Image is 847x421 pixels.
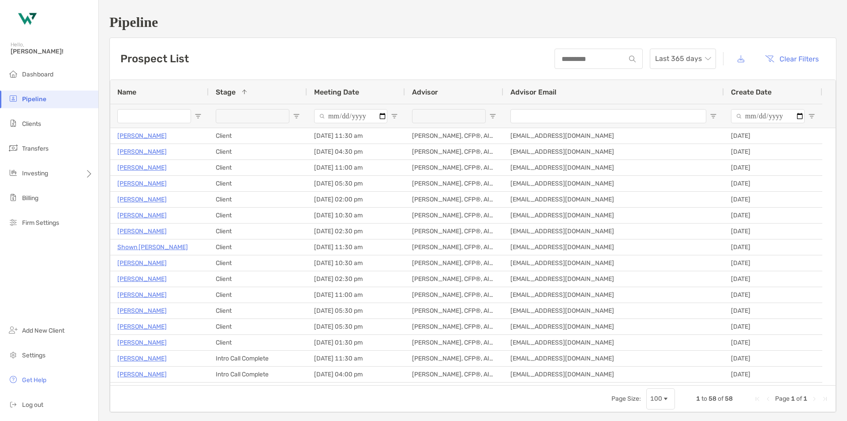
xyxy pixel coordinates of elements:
[489,113,496,120] button: Open Filter Menu
[117,146,167,157] p: [PERSON_NAME]
[724,239,822,255] div: [DATE]
[405,351,503,366] div: [PERSON_NAME], CFP®, AIF®, CRPC™
[405,271,503,287] div: [PERSON_NAME], CFP®, AIF®, CRPC™
[117,385,167,396] a: [PERSON_NAME]
[117,162,167,173] a: [PERSON_NAME]
[503,239,724,255] div: [EMAIL_ADDRESS][DOMAIN_NAME]
[307,192,405,207] div: [DATE] 02:00 pm
[117,130,167,141] a: [PERSON_NAME]
[503,224,724,239] div: [EMAIL_ADDRESS][DOMAIN_NAME]
[718,395,723,402] span: of
[307,367,405,382] div: [DATE] 04:00 pm
[503,319,724,334] div: [EMAIL_ADDRESS][DOMAIN_NAME]
[22,219,59,227] span: Firm Settings
[117,353,167,364] p: [PERSON_NAME]
[314,109,387,123] input: Meeting Date Filter Input
[724,255,822,271] div: [DATE]
[307,144,405,159] div: [DATE] 04:30 pm
[510,109,706,123] input: Advisor Email Filter Input
[731,88,772,96] span: Create Date
[11,48,93,55] span: [PERSON_NAME]!
[503,383,724,398] div: [EMAIL_ADDRESS][DOMAIN_NAME]
[724,128,822,144] div: [DATE]
[209,351,307,366] div: Intro Call Complete
[754,395,761,402] div: First Page
[307,239,405,255] div: [DATE] 11:30 am
[22,145,49,152] span: Transfers
[209,128,307,144] div: Client
[209,367,307,382] div: Intro Call Complete
[8,217,19,228] img: firm-settings icon
[22,95,46,103] span: Pipeline
[724,287,822,303] div: [DATE]
[405,176,503,191] div: [PERSON_NAME], CFP®, AIF®, CRPC™
[796,395,802,402] span: of
[724,303,822,319] div: [DATE]
[405,224,503,239] div: [PERSON_NAME], CFP®, AIF®, CRPC™
[117,226,167,237] p: [PERSON_NAME]
[307,351,405,366] div: [DATE] 11:30 am
[307,303,405,319] div: [DATE] 05:30 pm
[209,192,307,207] div: Client
[117,305,167,316] a: [PERSON_NAME]
[405,335,503,350] div: [PERSON_NAME], CFP®, AIF®, CRPC™
[11,4,42,35] img: Zoe Logo
[22,376,46,384] span: Get Help
[405,287,503,303] div: [PERSON_NAME], CFP®, AIF®, CRPC™
[8,399,19,410] img: logout icon
[307,287,405,303] div: [DATE] 11:00 am
[724,383,822,398] div: [DATE]
[405,303,503,319] div: [PERSON_NAME], CFP®, AIF®, CRPC™
[405,319,503,334] div: [PERSON_NAME], CFP®, AIF®, CRPC™
[209,319,307,334] div: Client
[724,144,822,159] div: [DATE]
[22,170,48,177] span: Investing
[293,113,300,120] button: Open Filter Menu
[307,335,405,350] div: [DATE] 01:30 pm
[724,160,822,175] div: [DATE]
[708,395,716,402] span: 58
[724,319,822,334] div: [DATE]
[696,395,700,402] span: 1
[503,144,724,159] div: [EMAIL_ADDRESS][DOMAIN_NAME]
[307,271,405,287] div: [DATE] 02:30 pm
[503,192,724,207] div: [EMAIL_ADDRESS][DOMAIN_NAME]
[765,395,772,402] div: Previous Page
[117,289,167,300] p: [PERSON_NAME]
[503,271,724,287] div: [EMAIL_ADDRESS][DOMAIN_NAME]
[405,144,503,159] div: [PERSON_NAME], CFP®, AIF®, CRPC™
[117,109,191,123] input: Name Filter Input
[611,395,641,402] div: Page Size:
[701,395,707,402] span: to
[775,395,790,402] span: Page
[724,335,822,350] div: [DATE]
[405,192,503,207] div: [PERSON_NAME], CFP®, AIF®, CRPC™
[307,176,405,191] div: [DATE] 05:30 pm
[8,374,19,385] img: get-help icon
[503,351,724,366] div: [EMAIL_ADDRESS][DOMAIN_NAME]
[209,224,307,239] div: Client
[120,53,189,65] h3: Prospect List
[307,319,405,334] div: [DATE] 05:30 pm
[209,383,307,398] div: Intro Call Complete
[22,352,45,359] span: Settings
[510,88,556,96] span: Advisor Email
[307,160,405,175] div: [DATE] 11:00 am
[117,258,167,269] p: [PERSON_NAME]
[503,208,724,223] div: [EMAIL_ADDRESS][DOMAIN_NAME]
[307,208,405,223] div: [DATE] 10:30 am
[412,88,438,96] span: Advisor
[117,194,167,205] p: [PERSON_NAME]
[117,369,167,380] a: [PERSON_NAME]
[209,287,307,303] div: Client
[791,395,795,402] span: 1
[117,321,167,332] a: [PERSON_NAME]
[8,118,19,129] img: clients icon
[503,160,724,175] div: [EMAIL_ADDRESS][DOMAIN_NAME]
[811,395,818,402] div: Next Page
[405,160,503,175] div: [PERSON_NAME], CFP®, AIF®, CRPC™
[209,303,307,319] div: Client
